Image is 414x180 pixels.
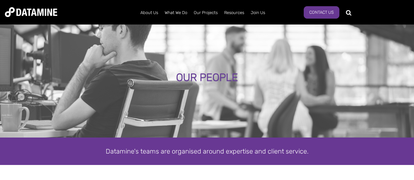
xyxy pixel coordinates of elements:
img: Datamine [5,7,57,17]
span: Datamine's teams are organised around expertise and client service. [106,147,309,155]
a: About Us [137,4,161,21]
div: OUR PEOPLE [50,72,364,84]
a: Our Projects [190,4,221,21]
a: What We Do [161,4,190,21]
a: Join Us [247,4,268,21]
a: Resources [221,4,247,21]
a: Contact Us [304,6,339,19]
